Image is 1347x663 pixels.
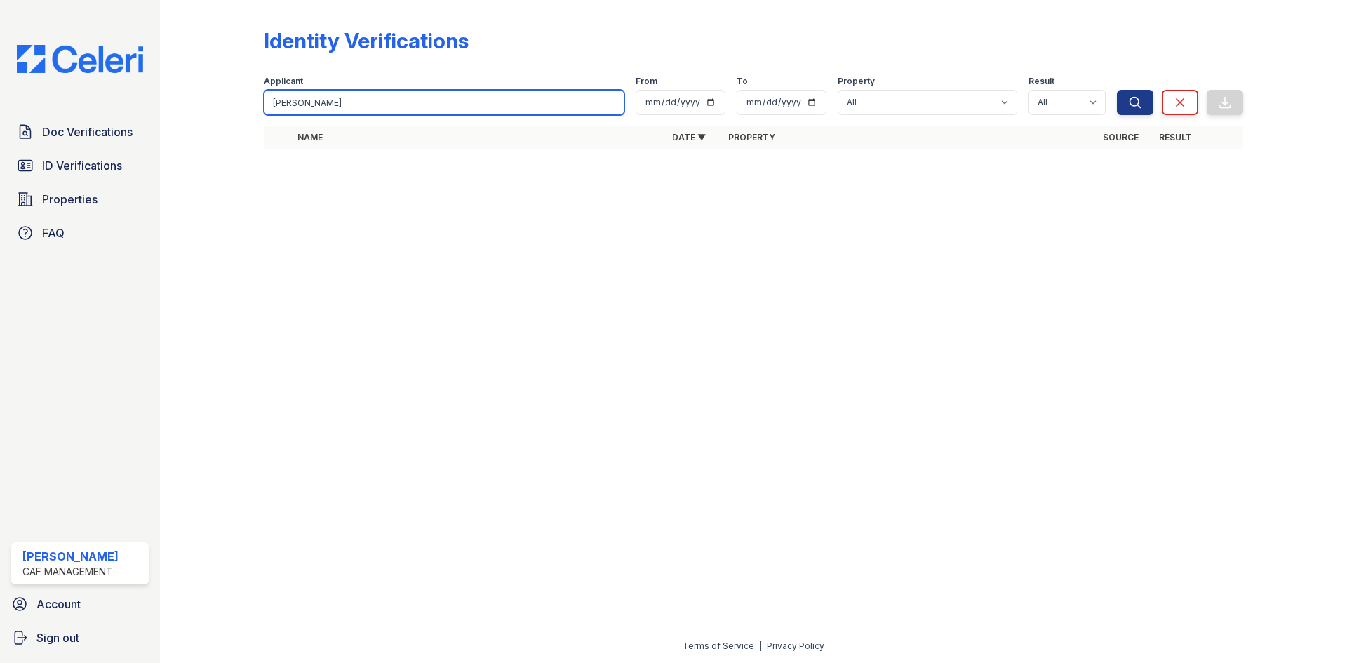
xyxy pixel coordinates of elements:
span: FAQ [42,225,65,241]
a: Source [1103,132,1139,142]
div: | [759,641,762,651]
a: Account [6,590,154,618]
a: Terms of Service [683,641,754,651]
a: Privacy Policy [767,641,824,651]
input: Search by name or phone number [264,90,624,115]
label: To [737,76,748,87]
img: CE_Logo_Blue-a8612792a0a2168367f1c8372b55b34899dd931a85d93a1a3d3e32e68fde9ad4.png [6,45,154,73]
span: Account [36,596,81,612]
a: Property [728,132,775,142]
div: [PERSON_NAME] [22,548,119,565]
label: Applicant [264,76,303,87]
label: From [636,76,657,87]
span: Sign out [36,629,79,646]
div: Identity Verifications [264,28,469,53]
label: Result [1028,76,1054,87]
div: CAF Management [22,565,119,579]
a: Sign out [6,624,154,652]
a: Result [1159,132,1192,142]
a: FAQ [11,219,149,247]
a: Name [297,132,323,142]
a: ID Verifications [11,152,149,180]
span: Doc Verifications [42,123,133,140]
span: Properties [42,191,98,208]
label: Property [838,76,875,87]
a: Date ▼ [672,132,706,142]
a: Properties [11,185,149,213]
span: ID Verifications [42,157,122,174]
a: Doc Verifications [11,118,149,146]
